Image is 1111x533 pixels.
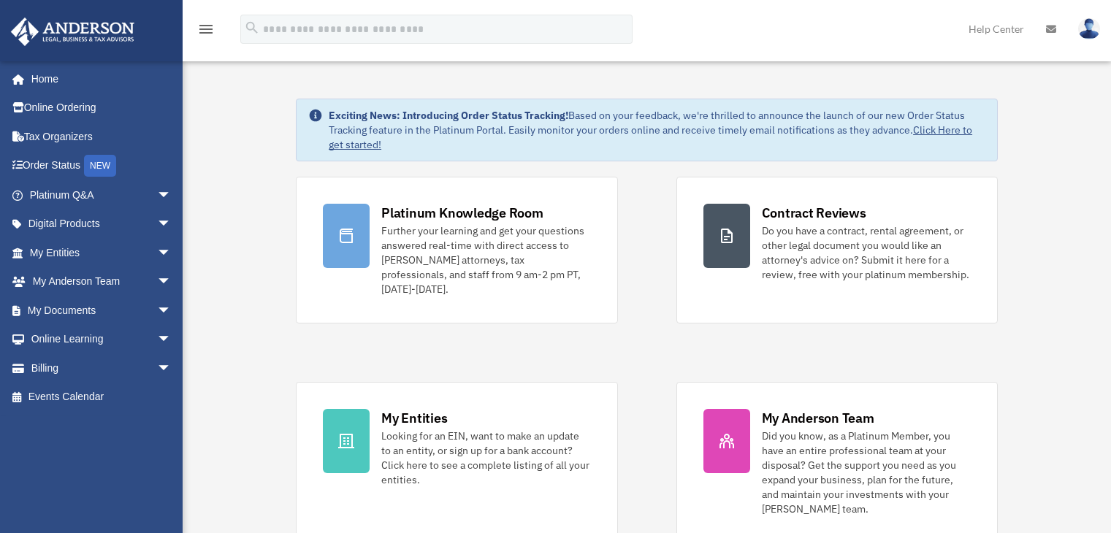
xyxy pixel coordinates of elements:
a: Tax Organizers [10,122,194,151]
span: arrow_drop_down [157,296,186,326]
a: Billingarrow_drop_down [10,353,194,383]
a: Online Ordering [10,93,194,123]
div: Platinum Knowledge Room [381,204,543,222]
img: User Pic [1078,18,1100,39]
span: arrow_drop_down [157,267,186,297]
a: My Entitiesarrow_drop_down [10,238,194,267]
i: search [244,20,260,36]
div: Further your learning and get your questions answered real-time with direct access to [PERSON_NAM... [381,223,590,296]
a: Order StatusNEW [10,151,194,181]
a: Digital Productsarrow_drop_down [10,210,194,239]
span: arrow_drop_down [157,353,186,383]
div: My Anderson Team [762,409,874,427]
span: arrow_drop_down [157,180,186,210]
div: Based on your feedback, we're thrilled to announce the launch of our new Order Status Tracking fe... [329,108,985,152]
a: My Anderson Teamarrow_drop_down [10,267,194,296]
a: Home [10,64,186,93]
a: Events Calendar [10,383,194,412]
a: menu [197,26,215,38]
a: My Documentsarrow_drop_down [10,296,194,325]
a: Platinum Knowledge Room Further your learning and get your questions answered real-time with dire... [296,177,617,323]
a: Click Here to get started! [329,123,972,151]
img: Anderson Advisors Platinum Portal [7,18,139,46]
i: menu [197,20,215,38]
div: Do you have a contract, rental agreement, or other legal document you would like an attorney's ad... [762,223,971,282]
div: NEW [84,155,116,177]
span: arrow_drop_down [157,210,186,239]
div: My Entities [381,409,447,427]
span: arrow_drop_down [157,238,186,268]
a: Online Learningarrow_drop_down [10,325,194,354]
div: Contract Reviews [762,204,866,222]
strong: Exciting News: Introducing Order Status Tracking! [329,109,568,122]
a: Platinum Q&Aarrow_drop_down [10,180,194,210]
span: arrow_drop_down [157,325,186,355]
a: Contract Reviews Do you have a contract, rental agreement, or other legal document you would like... [676,177,998,323]
div: Did you know, as a Platinum Member, you have an entire professional team at your disposal? Get th... [762,429,971,516]
div: Looking for an EIN, want to make an update to an entity, or sign up for a bank account? Click her... [381,429,590,487]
